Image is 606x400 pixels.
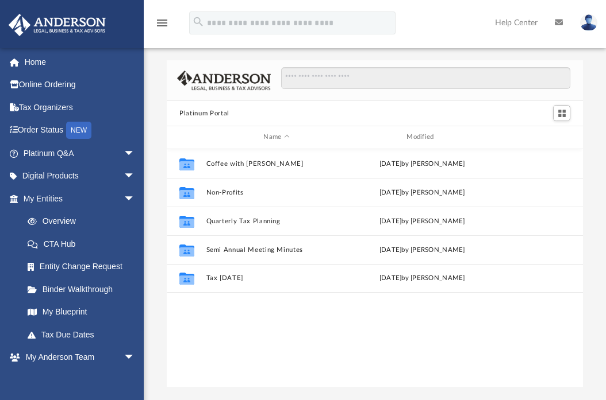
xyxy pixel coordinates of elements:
a: Online Ordering [8,73,152,96]
div: Modified [352,132,493,142]
a: My Entitiesarrow_drop_down [8,187,152,210]
a: Platinum Q&Aarrow_drop_down [8,142,152,165]
div: id [497,132,578,142]
span: arrow_drop_down [124,142,147,165]
a: Overview [16,210,152,233]
div: id [172,132,201,142]
div: [DATE] by [PERSON_NAME] [352,244,493,255]
img: User Pic [580,14,597,31]
span: arrow_drop_down [124,187,147,211]
a: Order StatusNEW [8,119,152,142]
button: Switch to Grid View [553,105,570,121]
i: search [192,15,205,28]
button: Non-Profits [206,189,347,196]
img: Anderson Advisors Platinum Portal [5,14,109,36]
div: NEW [66,122,91,139]
a: Tax Due Dates [16,323,152,346]
a: My Blueprint [16,301,147,324]
input: Search files and folders [281,67,570,89]
div: [DATE] by [PERSON_NAME] [352,216,493,226]
a: Tax Organizers [8,96,152,119]
span: arrow_drop_down [124,346,147,370]
a: CTA Hub [16,232,152,255]
a: Entity Change Request [16,255,152,278]
div: [DATE] by [PERSON_NAME] [352,187,493,197]
button: Quarterly Tax Planning [206,218,347,225]
div: [DATE] by [PERSON_NAME] [352,273,493,284]
a: Home [8,51,152,73]
button: Platinum Portal [179,108,229,119]
a: Binder Walkthrough [16,278,152,301]
button: Semi Annual Meeting Minutes [206,246,347,254]
button: Tax [DATE] [206,274,347,282]
a: My Anderson Teamarrow_drop_down [8,346,147,369]
div: [DATE] by [PERSON_NAME] [352,158,493,169]
a: menu [155,22,169,30]
button: Coffee with [PERSON_NAME] [206,160,347,168]
div: grid [167,149,583,387]
a: Digital Productsarrow_drop_down [8,165,152,188]
span: arrow_drop_down [124,165,147,188]
div: Name [206,132,347,142]
i: menu [155,16,169,30]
